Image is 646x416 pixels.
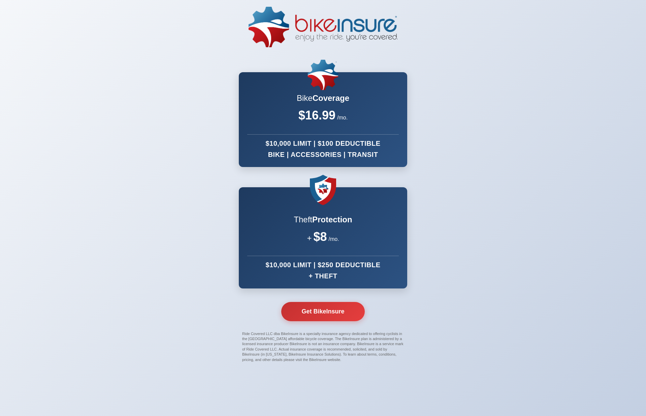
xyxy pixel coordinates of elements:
span: + [307,233,312,243]
span: $16.99 [298,108,335,122]
span: $8 [313,230,327,244]
img: BikeInsure Logo [249,7,397,47]
div: + THEFT [247,272,399,280]
h2: Bike [297,93,349,103]
div: BIKE | ACCESSORIES | TRANSIT [247,151,399,159]
img: BikeInsure [310,175,336,205]
span: Protection [312,215,352,224]
span: /mo. [337,115,348,121]
span: /mo. [328,236,339,242]
img: BikeInsure [304,60,342,90]
h2: Theft [294,215,352,225]
button: Get BikeInsure [281,302,364,321]
div: $10,000 LIMIT | $100 DEDUCTIBLE [247,140,399,147]
span: Coverage [313,93,349,103]
p: Ride Covered LLC dba BikeInsure is a specialty insurance agency dedicated to offering cyclists in... [242,331,404,362]
div: $10,000 LIMIT | $250 DEDUCTIBLE [247,261,399,269]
